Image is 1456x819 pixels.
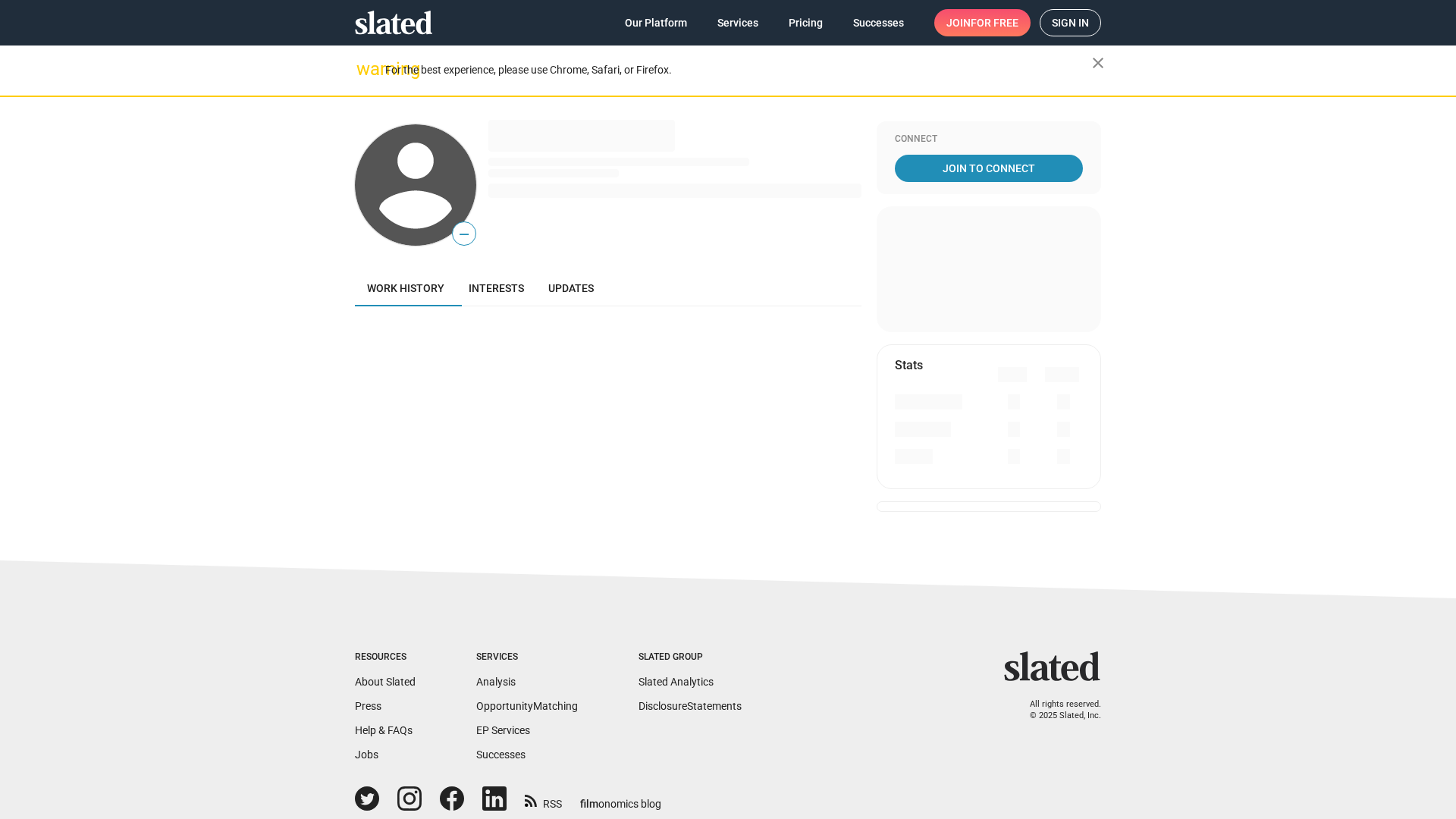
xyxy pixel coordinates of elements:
div: Connect [895,133,1083,146]
a: Jobs [355,748,378,761]
a: Services [705,9,770,36]
span: for free [971,9,1018,36]
span: Services [717,9,758,36]
mat-card-title: Stats [895,357,923,373]
span: — [453,224,475,244]
span: Interests [469,282,524,294]
a: OpportunityMatching [476,700,578,712]
mat-icon: close [1089,54,1107,72]
a: Interests [457,270,536,306]
a: About Slated [355,676,416,688]
a: Analysis [476,676,516,688]
span: Our Platform [625,9,687,36]
span: Work history [367,282,444,294]
mat-icon: warning [356,60,375,78]
a: Our Platform [613,9,699,36]
span: Join To Connect [898,155,1080,182]
a: filmonomics blog [580,785,661,811]
span: Join [946,9,1018,36]
span: film [580,798,598,810]
a: Successes [841,9,916,36]
p: All rights reserved. © 2025 Slated, Inc. [1014,699,1101,721]
div: Resources [355,651,416,664]
a: Slated Analytics [639,676,714,688]
div: Services [476,651,578,664]
a: RSS [525,788,562,811]
a: Pricing [777,9,835,36]
a: Updates [536,270,606,306]
a: Press [355,700,381,712]
div: Slated Group [639,651,742,664]
span: Successes [853,9,904,36]
a: DisclosureStatements [639,700,742,712]
div: For the best experience, please use Chrome, Safari, or Firefox. [385,60,1092,80]
a: Sign in [1040,9,1101,36]
a: Joinfor free [934,9,1031,36]
span: Pricing [789,9,823,36]
a: EP Services [476,724,530,736]
a: Work history [355,270,457,306]
a: Successes [476,748,526,761]
a: Join To Connect [895,155,1083,182]
span: Updates [548,282,594,294]
a: Help & FAQs [355,724,413,736]
span: Sign in [1052,10,1089,36]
